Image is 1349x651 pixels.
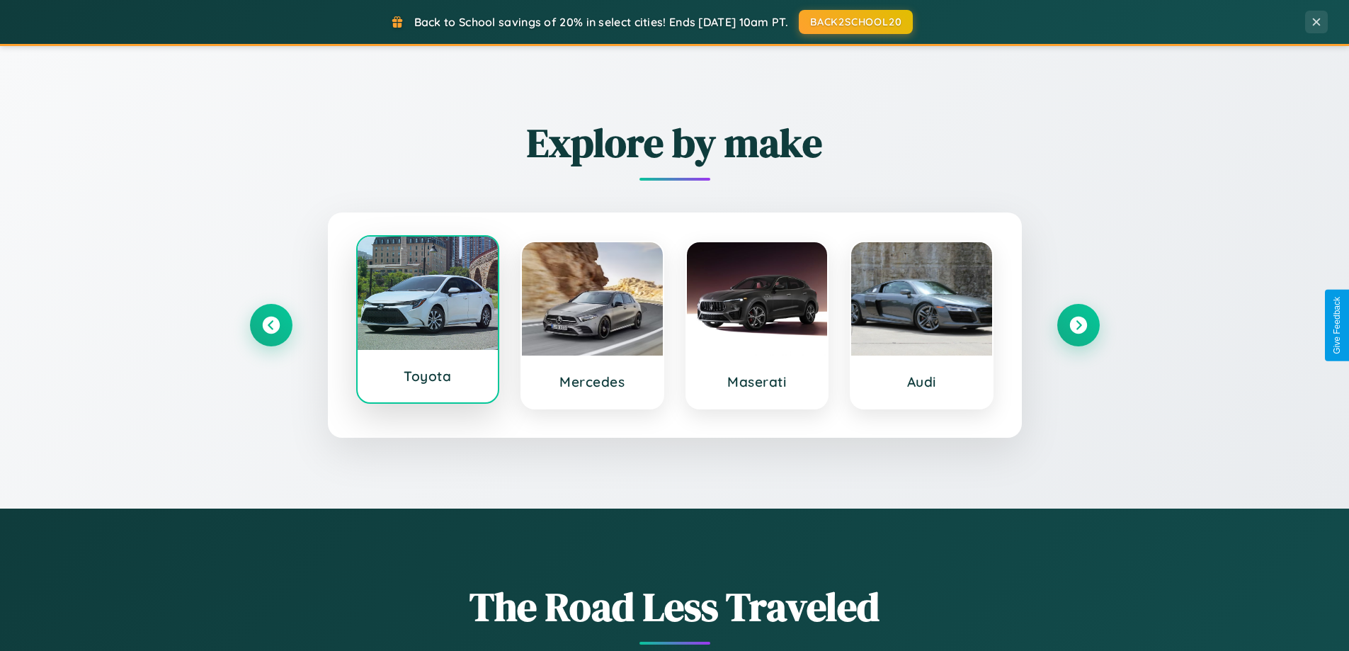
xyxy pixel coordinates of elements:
h3: Toyota [372,368,484,385]
h2: Explore by make [250,115,1100,170]
h3: Maserati [701,373,814,390]
h1: The Road Less Traveled [250,579,1100,634]
h3: Audi [865,373,978,390]
button: BACK2SCHOOL20 [799,10,913,34]
span: Back to School savings of 20% in select cities! Ends [DATE] 10am PT. [414,15,788,29]
h3: Mercedes [536,373,649,390]
div: Give Feedback [1332,297,1342,354]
